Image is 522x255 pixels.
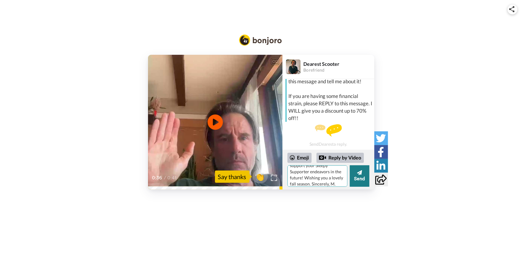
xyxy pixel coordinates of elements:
[283,124,374,147] div: Send Dearest a reply.
[253,170,268,183] button: 👏
[350,165,369,187] button: Send
[253,172,268,182] span: 👏
[509,6,515,12] img: ic_share.svg
[271,58,279,65] div: CC
[287,153,312,163] div: Emoji
[317,153,364,163] div: Reply by Video
[215,171,250,183] div: Say thanks
[304,68,374,73] div: Borefriend
[319,154,326,161] div: Reply by Video
[315,124,342,137] img: message.svg
[289,48,373,122] div: Hi [PERSON_NAME], thanks for supporting the show. If anything was disappointing, confusing or you...
[164,174,166,182] span: /
[286,59,301,74] img: Profile Image
[152,174,163,182] span: 0:36
[271,175,277,181] img: Full screen
[239,35,282,46] img: Bonjoro Logo
[287,165,347,187] textarea: Hello [PERSON_NAME] (Dearest Scooter)! All expectations were met if not exceeded. I had a really ...
[304,61,374,67] div: Dearest Scooter
[168,174,178,182] span: 0:41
